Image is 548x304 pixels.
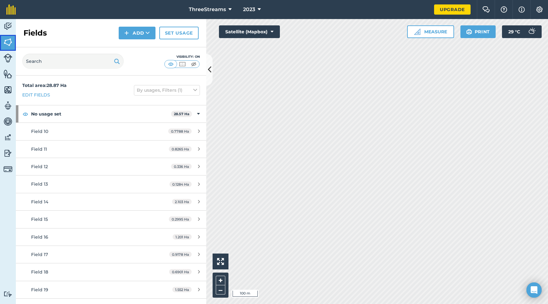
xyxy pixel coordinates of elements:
span: Field 13 [31,181,48,187]
button: Print [460,25,496,38]
img: svg+xml;base64,PHN2ZyB4bWxucz0iaHR0cDovL3d3dy53My5vcmcvMjAwMC9zdmciIHdpZHRoPSIxOCIgaGVpZ2h0PSIyNC... [23,110,28,118]
img: svg+xml;base64,PD94bWwgdmVyc2lvbj0iMS4wIiBlbmNvZGluZz0idXRmLTgiPz4KPCEtLSBHZW5lcmF0b3I6IEFkb2JlIE... [3,291,12,297]
span: 0.8265 Ha [169,146,192,152]
a: Field 150.2995 Ha [16,211,206,228]
span: 0.2995 Ha [169,216,192,222]
input: Search [22,54,124,69]
span: 0.7788 Ha [168,129,192,134]
span: 1.552 Ha [172,287,192,292]
span: Field 17 [31,252,48,257]
a: Field 110.8265 Ha [16,141,206,158]
span: 0.336 Ha [171,164,192,169]
span: 2023 [243,6,255,13]
img: svg+xml;base64,PD94bWwgdmVyc2lvbj0iMS4wIiBlbmNvZGluZz0idXRmLTgiPz4KPCEtLSBHZW5lcmF0b3I6IEFkb2JlIE... [3,149,12,158]
a: Field 161.201 Ha [16,228,206,246]
img: svg+xml;base64,PHN2ZyB4bWxucz0iaHR0cDovL3d3dy53My5vcmcvMjAwMC9zdmciIHdpZHRoPSIxNyIgaGVpZ2h0PSIxNy... [518,6,525,13]
button: + [216,276,225,285]
img: svg+xml;base64,PHN2ZyB4bWxucz0iaHR0cDovL3d3dy53My5vcmcvMjAwMC9zdmciIHdpZHRoPSI1MCIgaGVpZ2h0PSI0MC... [178,61,186,67]
span: 0.1284 Ha [169,182,192,187]
button: Satellite (Mapbox) [219,25,280,38]
strong: Total area : 28.87 Ha [22,83,67,88]
img: A cog icon [536,6,543,13]
img: Four arrows, one pointing top left, one top right, one bottom right and the last bottom left [217,258,224,265]
span: Field 15 [31,216,48,222]
div: Visibility: On [164,54,200,59]
img: Two speech bubbles overlapping with the left bubble in the forefront [482,6,490,13]
a: Field 170.9178 Ha [16,246,206,263]
img: svg+xml;base64,PD94bWwgdmVyc2lvbj0iMS4wIiBlbmNvZGluZz0idXRmLTgiPz4KPCEtLSBHZW5lcmF0b3I6IEFkb2JlIE... [3,22,12,31]
a: Upgrade [434,4,471,15]
img: svg+xml;base64,PD94bWwgdmVyc2lvbj0iMS4wIiBlbmNvZGluZz0idXRmLTgiPz4KPCEtLSBHZW5lcmF0b3I6IEFkb2JlIE... [3,117,12,126]
span: ThreeStreams [189,6,226,13]
strong: 28.57 Ha [174,112,189,116]
img: svg+xml;base64,PHN2ZyB4bWxucz0iaHR0cDovL3d3dy53My5vcmcvMjAwMC9zdmciIHdpZHRoPSI1MCIgaGVpZ2h0PSI0MC... [190,61,198,67]
h2: Fields [23,28,47,38]
span: Field 18 [31,269,48,275]
img: svg+xml;base64,PD94bWwgdmVyc2lvbj0iMS4wIiBlbmNvZGluZz0idXRmLTgiPz4KPCEtLSBHZW5lcmF0b3I6IEFkb2JlIE... [3,54,12,63]
a: Field 100.7788 Ha [16,123,206,140]
button: – [216,285,225,294]
img: svg+xml;base64,PHN2ZyB4bWxucz0iaHR0cDovL3d3dy53My5vcmcvMjAwMC9zdmciIHdpZHRoPSI1NiIgaGVpZ2h0PSI2MC... [3,85,12,95]
span: Field 12 [31,164,48,169]
span: 2.103 Ha [172,199,192,204]
button: 29 °C [502,25,542,38]
button: By usages, Filters (1) [134,85,200,95]
a: Field 180.6901 Ha [16,263,206,281]
img: A question mark icon [500,6,508,13]
img: svg+xml;base64,PHN2ZyB4bWxucz0iaHR0cDovL3d3dy53My5vcmcvMjAwMC9zdmciIHdpZHRoPSI1NiIgaGVpZ2h0PSI2MC... [3,69,12,79]
strong: No usage set [31,105,171,122]
div: Open Intercom Messenger [526,282,542,298]
a: Field 130.1284 Ha [16,175,206,193]
span: Field 14 [31,199,48,205]
img: svg+xml;base64,PHN2ZyB4bWxucz0iaHR0cDovL3d3dy53My5vcmcvMjAwMC9zdmciIHdpZHRoPSI1MCIgaGVpZ2h0PSI0MC... [167,61,175,67]
a: Edit fields [22,91,50,98]
img: svg+xml;base64,PHN2ZyB4bWxucz0iaHR0cDovL3d3dy53My5vcmcvMjAwMC9zdmciIHdpZHRoPSIxOSIgaGVpZ2h0PSIyNC... [114,57,120,65]
a: Field 142.103 Ha [16,193,206,210]
span: 0.9178 Ha [169,252,192,257]
span: 1.201 Ha [173,234,192,240]
img: svg+xml;base64,PD94bWwgdmVyc2lvbj0iMS4wIiBlbmNvZGluZz0idXRmLTgiPz4KPCEtLSBHZW5lcmF0b3I6IEFkb2JlIE... [525,25,538,38]
img: svg+xml;base64,PHN2ZyB4bWxucz0iaHR0cDovL3d3dy53My5vcmcvMjAwMC9zdmciIHdpZHRoPSIxNCIgaGVpZ2h0PSIyNC... [124,29,129,37]
span: Field 16 [31,234,48,240]
span: Field 10 [31,129,48,134]
div: No usage set28.57 Ha [16,105,206,122]
a: Set usage [159,27,199,39]
span: Field 11 [31,146,47,152]
img: svg+xml;base64,PD94bWwgdmVyc2lvbj0iMS4wIiBlbmNvZGluZz0idXRmLTgiPz4KPCEtLSBHZW5lcmF0b3I6IEFkb2JlIE... [3,101,12,110]
a: Field 120.336 Ha [16,158,206,175]
img: svg+xml;base64,PHN2ZyB4bWxucz0iaHR0cDovL3d3dy53My5vcmcvMjAwMC9zdmciIHdpZHRoPSI1NiIgaGVpZ2h0PSI2MC... [3,37,12,47]
img: svg+xml;base64,PD94bWwgdmVyc2lvbj0iMS4wIiBlbmNvZGluZz0idXRmLTgiPz4KPCEtLSBHZW5lcmF0b3I6IEFkb2JlIE... [3,133,12,142]
button: Add [119,27,155,39]
a: Field 191.552 Ha [16,281,206,298]
span: 0.6901 Ha [169,269,192,274]
span: 29 ° C [508,25,520,38]
img: svg+xml;base64,PD94bWwgdmVyc2lvbj0iMS4wIiBlbmNvZGluZz0idXRmLTgiPz4KPCEtLSBHZW5lcmF0b3I6IEFkb2JlIE... [3,165,12,174]
span: Field 19 [31,287,48,293]
img: Ruler icon [414,29,420,35]
img: fieldmargin Logo [6,4,16,15]
img: svg+xml;base64,PHN2ZyB4bWxucz0iaHR0cDovL3d3dy53My5vcmcvMjAwMC9zdmciIHdpZHRoPSIxOSIgaGVpZ2h0PSIyNC... [466,28,472,36]
button: Measure [407,25,454,38]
